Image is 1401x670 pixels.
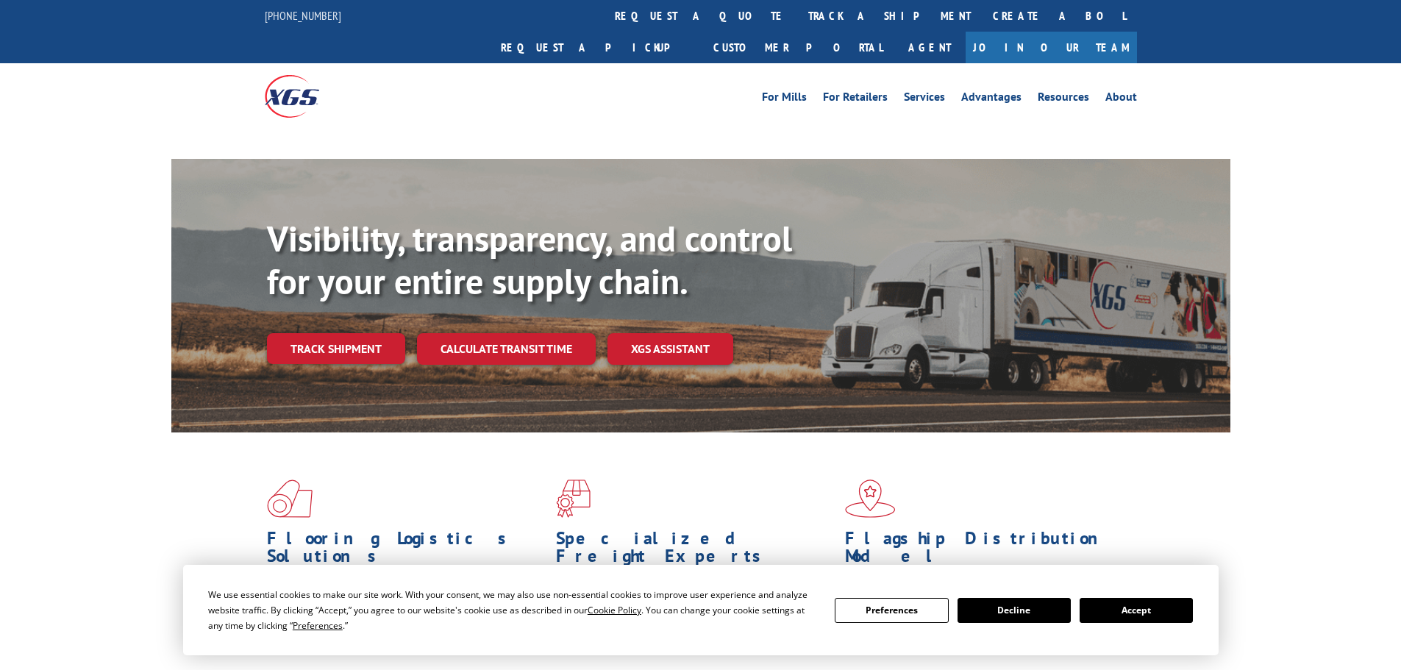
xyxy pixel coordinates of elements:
[904,91,945,107] a: Services
[961,91,1022,107] a: Advantages
[208,587,817,633] div: We use essential cookies to make our site work. With your consent, we may also use non-essential ...
[490,32,702,63] a: Request a pickup
[823,91,888,107] a: For Retailers
[1105,91,1137,107] a: About
[267,215,792,304] b: Visibility, transparency, and control for your entire supply chain.
[588,604,641,616] span: Cookie Policy
[183,565,1219,655] div: Cookie Consent Prompt
[267,333,405,364] a: Track shipment
[845,480,896,518] img: xgs-icon-flagship-distribution-model-red
[1038,91,1089,107] a: Resources
[417,333,596,365] a: Calculate transit time
[835,598,948,623] button: Preferences
[607,333,733,365] a: XGS ASSISTANT
[265,8,341,23] a: [PHONE_NUMBER]
[267,480,313,518] img: xgs-icon-total-supply-chain-intelligence-red
[966,32,1137,63] a: Join Our Team
[1080,598,1193,623] button: Accept
[267,530,545,572] h1: Flooring Logistics Solutions
[762,91,807,107] a: For Mills
[958,598,1071,623] button: Decline
[845,530,1123,572] h1: Flagship Distribution Model
[556,530,834,572] h1: Specialized Freight Experts
[556,480,591,518] img: xgs-icon-focused-on-flooring-red
[894,32,966,63] a: Agent
[702,32,894,63] a: Customer Portal
[293,619,343,632] span: Preferences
